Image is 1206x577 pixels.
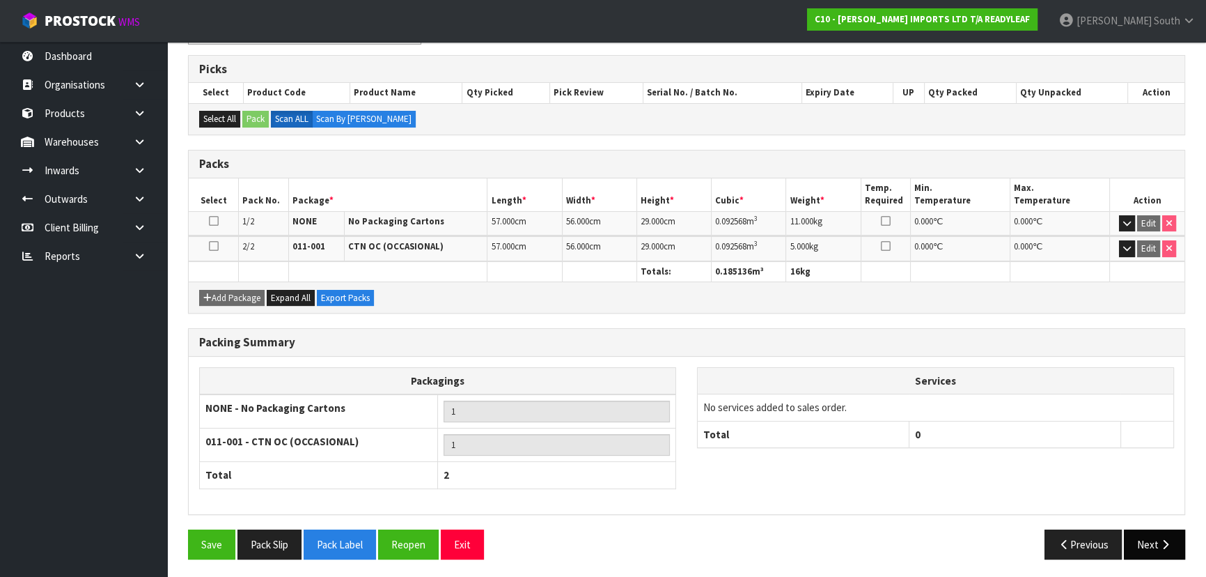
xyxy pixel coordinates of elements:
strong: 011-001 - CTN OC (OCCASIONAL) [205,435,359,448]
td: kg [786,211,861,236]
th: Pick Review [550,83,643,102]
span: 2 [444,468,449,482]
th: m³ [712,261,786,282]
span: 16 [790,266,799,277]
span: 2/2 [242,240,254,252]
th: Min. Temperature [911,178,1010,211]
td: m [712,236,786,261]
th: Expiry Date [801,83,893,102]
span: 0.000 [1014,215,1033,227]
strong: C10 - [PERSON_NAME] IMPORTS LTD T/A READYLEAF [815,13,1030,25]
span: 29.000 [641,240,664,252]
h3: Picks [199,63,1174,76]
th: Qty Unpacked [1017,83,1128,102]
button: Export Packs [317,290,374,307]
th: Qty Picked [462,83,550,102]
th: Action [1110,178,1184,211]
th: Max. Temperature [1010,178,1110,211]
span: 0.185136 [715,266,752,277]
th: UP [893,83,924,102]
button: Edit [1137,240,1160,257]
h3: Packing Summary [199,336,1174,349]
th: Select [189,83,243,102]
th: Cubic [712,178,786,211]
strong: NONE [292,215,317,227]
span: 0.000 [914,215,933,227]
span: 0.000 [1014,240,1033,252]
span: [PERSON_NAME] [1076,14,1152,27]
th: Serial No. / Batch No. [643,83,802,102]
a: C10 - [PERSON_NAME] IMPORTS LTD T/A READYLEAF [807,8,1037,31]
span: 57.000 [491,240,514,252]
span: 1/2 [242,215,254,227]
th: Length [487,178,562,211]
button: Previous [1044,530,1122,560]
td: No services added to sales order. [698,394,1173,421]
span: ProStock [45,12,116,30]
button: Pack Slip [237,530,301,560]
th: Product Name [350,83,462,102]
th: Action [1127,83,1184,102]
td: ℃ [1010,211,1110,236]
small: WMS [118,15,140,29]
span: 0.092568 [715,240,746,252]
span: 0.000 [914,240,933,252]
strong: 011-001 [292,240,325,252]
th: Select [189,178,239,211]
th: Height [636,178,711,211]
button: Pack [242,111,269,128]
td: cm [562,236,636,261]
button: Pack Label [304,530,376,560]
th: Temp. Required [861,178,911,211]
button: Select All [199,111,240,128]
button: Add Package [199,290,265,307]
strong: CTN OC (OCCASIONAL) [348,240,444,252]
td: cm [562,211,636,236]
td: ℃ [911,236,1010,261]
th: Product Code [243,83,350,102]
sup: 3 [754,239,758,248]
th: Width [562,178,636,211]
td: cm [487,211,562,236]
span: 0.092568 [715,215,746,227]
th: Packagings [200,367,676,394]
td: kg [786,236,861,261]
th: Package [288,178,487,211]
th: Totals: [636,261,711,282]
th: Pack No. [239,178,289,211]
td: ℃ [1010,236,1110,261]
span: 56.000 [566,240,589,252]
label: Scan ALL [271,111,313,128]
span: Expand All [271,292,311,304]
button: Exit [441,530,484,560]
button: Save [188,530,235,560]
button: Edit [1137,215,1160,232]
th: Weight [786,178,861,211]
button: Next [1124,530,1185,560]
span: 29.000 [641,215,664,227]
span: South [1154,14,1180,27]
th: Services [698,368,1173,394]
td: cm [636,211,711,236]
strong: No Packaging Cartons [348,215,444,227]
td: m [712,211,786,236]
td: cm [636,236,711,261]
h3: Packs [199,157,1174,171]
img: cube-alt.png [21,12,38,29]
td: ℃ [911,211,1010,236]
sup: 3 [754,214,758,223]
button: Reopen [378,530,439,560]
strong: NONE - No Packaging Cartons [205,401,345,415]
td: cm [487,236,562,261]
label: Scan By [PERSON_NAME] [312,111,416,128]
span: 56.000 [566,215,589,227]
button: Expand All [267,290,315,307]
th: kg [786,261,861,282]
th: Total [698,421,909,447]
th: Total [200,462,438,488]
th: Qty Packed [924,83,1016,102]
span: 0 [915,428,921,441]
span: 5.000 [790,240,808,252]
span: 11.000 [790,215,813,227]
span: 57.000 [491,215,514,227]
